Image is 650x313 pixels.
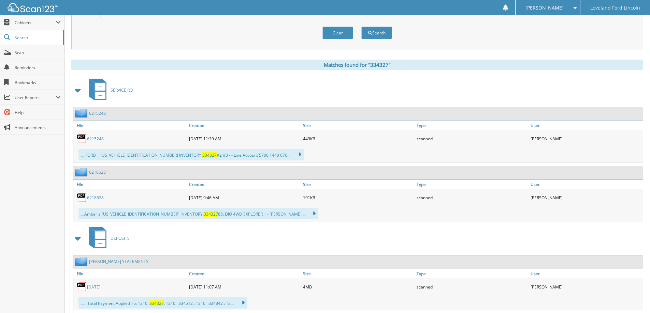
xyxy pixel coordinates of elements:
[73,121,187,130] a: File
[15,80,61,85] span: Bookmarks
[204,211,218,217] span: 334327
[529,191,643,204] div: [PERSON_NAME]
[15,65,61,71] span: Reminders
[75,168,89,176] img: folder2.png
[89,169,106,175] a: 6218628
[187,180,301,189] a: Created
[525,6,564,10] span: [PERSON_NAME]
[529,280,643,294] div: [PERSON_NAME]
[78,297,247,309] div: ..... Total Payment Applied To: 1310 : : 1310 : 334512 : 1310 : 334842 : 13...
[15,110,61,115] span: Help
[15,95,56,100] span: User Reports
[78,208,318,219] div: ...Amber a [US_VEHICLE_IDENTIFICATION_NUMBER] INVENTORY: 85: DIO 4WD EXPLORER | - [PERSON_NAME]...
[77,134,87,144] img: PDF.png
[77,282,87,292] img: PDF.png
[89,110,106,116] a: 6215248
[187,121,301,130] a: Created
[75,257,89,266] img: folder2.png
[15,20,56,26] span: Cabinets
[87,284,100,290] a: [DATE]
[529,269,643,278] a: User
[301,280,415,294] div: 4MB
[15,50,61,56] span: Scan
[529,121,643,130] a: User
[111,87,133,93] span: SERVICE RO
[71,60,643,70] div: Matches found for "334327"
[301,269,415,278] a: Size
[73,180,187,189] a: File
[15,35,60,41] span: Search
[415,132,529,145] div: scanned
[111,235,130,241] span: DEPOSITS
[87,195,104,201] a: 6218628
[202,152,217,158] span: 334327
[15,125,61,130] span: Announcements
[78,149,304,160] div: ... FORD | [US_VEHICLE_IDENTIFICATION_NUMBER] INVENTORY: #2 #3 - - Line Account 5700 1440 670...
[87,136,104,142] a: 6215248
[301,180,415,189] a: Size
[415,180,529,189] a: Type
[616,280,650,313] iframe: Chat Widget
[301,191,415,204] div: 191KB
[7,3,58,12] img: scan123-logo-white.svg
[415,191,529,204] div: scanned
[77,192,87,203] img: PDF.png
[73,269,187,278] a: File
[85,225,130,252] a: DEPOSITS
[149,300,164,306] span: 334327
[301,132,415,145] div: 449KB
[415,280,529,294] div: scanned
[415,121,529,130] a: Type
[187,132,301,145] div: [DATE] 11:29 AM
[301,121,415,130] a: Size
[529,180,643,189] a: User
[361,27,392,39] button: Search
[187,191,301,204] div: [DATE] 9:46 AM
[85,77,133,104] a: SERVICE RO
[322,27,353,39] button: Clear
[415,269,529,278] a: Type
[187,280,301,294] div: [DATE] 11:07 AM
[187,269,301,278] a: Created
[529,132,643,145] div: [PERSON_NAME]
[590,6,640,10] span: Loveland Ford Lincoln
[75,109,89,118] img: folder2.png
[89,259,148,264] a: [PERSON_NAME] STATEMENTS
